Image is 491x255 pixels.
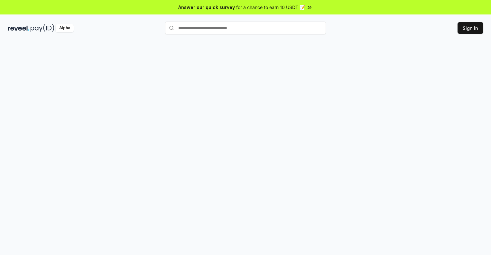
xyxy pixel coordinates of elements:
[458,22,483,34] button: Sign In
[178,4,235,11] span: Answer our quick survey
[31,24,54,32] img: pay_id
[236,4,305,11] span: for a chance to earn 10 USDT 📝
[56,24,74,32] div: Alpha
[8,24,29,32] img: reveel_dark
